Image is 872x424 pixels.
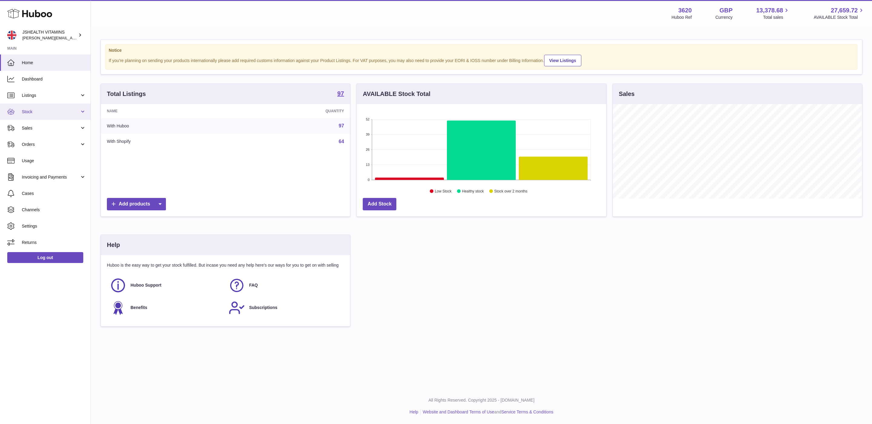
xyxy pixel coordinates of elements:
img: francesca@jshealthvitamins.com [7,31,16,40]
span: Total sales [763,15,790,20]
text: 0 [368,178,370,182]
a: Huboo Support [110,277,223,294]
strong: GBP [719,6,732,15]
span: Huboo Support [130,282,161,288]
span: Returns [22,240,86,245]
div: Huboo Ref [672,15,692,20]
a: Benefits [110,300,223,316]
a: 64 [339,139,344,144]
div: Currency [715,15,733,20]
span: 27,659.72 [831,6,858,15]
span: 13,378.68 [756,6,783,15]
h3: Total Listings [107,90,146,98]
td: With Shopify [101,134,235,150]
span: AVAILABLE Stock Total [814,15,865,20]
text: Healthy stock [462,189,484,193]
span: Benefits [130,305,147,311]
text: 13 [366,163,370,166]
a: View Listings [544,55,581,66]
span: Stock [22,109,80,115]
a: 27,659.72 AVAILABLE Stock Total [814,6,865,20]
span: Dashboard [22,76,86,82]
a: Website and Dashboard Terms of Use [423,409,494,414]
text: Stock over 2 months [494,189,527,193]
h3: Sales [619,90,635,98]
text: 39 [366,133,370,136]
th: Name [101,104,235,118]
strong: 97 [337,90,344,97]
span: Channels [22,207,86,213]
a: Help [410,409,418,414]
span: Settings [22,223,86,229]
text: 26 [366,148,370,151]
span: Subscriptions [249,305,277,311]
a: Subscriptions [229,300,341,316]
span: Sales [22,125,80,131]
a: Service Terms & Conditions [501,409,553,414]
div: JSHEALTH VITAMINS [22,29,77,41]
a: Log out [7,252,83,263]
a: 97 [339,123,344,128]
a: 13,378.68 Total sales [756,6,790,20]
span: Orders [22,142,80,147]
span: Cases [22,191,86,196]
text: Low Stock [435,189,452,193]
li: and [421,409,553,415]
a: Add Stock [363,198,396,210]
span: Usage [22,158,86,164]
th: Quantity [235,104,350,118]
a: Add products [107,198,166,210]
h3: Help [107,241,120,249]
text: 52 [366,117,370,121]
p: All Rights Reserved. Copyright 2025 - [DOMAIN_NAME] [96,397,867,403]
strong: Notice [109,48,854,53]
span: FAQ [249,282,258,288]
strong: 3620 [678,6,692,15]
span: Invoicing and Payments [22,174,80,180]
a: FAQ [229,277,341,294]
h3: AVAILABLE Stock Total [363,90,430,98]
p: Huboo is the easy way to get your stock fulfilled. But incase you need any help here's our ways f... [107,262,344,268]
td: With Huboo [101,118,235,134]
div: If you're planning on sending your products internationally please add required customs informati... [109,54,854,66]
a: 97 [337,90,344,98]
span: Listings [22,93,80,98]
span: Home [22,60,86,66]
span: [PERSON_NAME][EMAIL_ADDRESS][DOMAIN_NAME] [22,35,121,40]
